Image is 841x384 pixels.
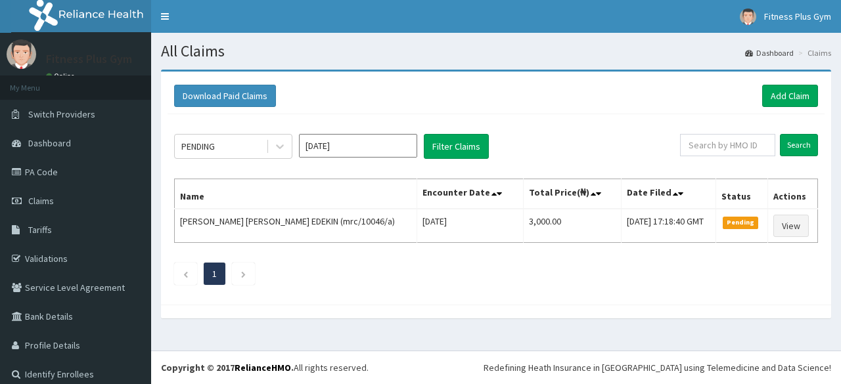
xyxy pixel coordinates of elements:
a: Online [46,72,78,81]
span: Dashboard [28,137,71,149]
th: Actions [767,179,817,209]
input: Search by HMO ID [680,134,775,156]
span: Pending [723,217,759,228]
td: 3,000.00 [523,209,621,243]
div: PENDING [181,140,215,153]
td: [PERSON_NAME] [PERSON_NAME] EDEKIN (mrc/10046/a) [175,209,417,243]
strong: Copyright © 2017 . [161,362,294,373]
span: Switch Providers [28,108,95,120]
a: Next page [240,268,246,280]
li: Claims [795,47,831,58]
footer: All rights reserved. [151,351,841,384]
a: Previous page [183,268,189,280]
h1: All Claims [161,43,831,60]
button: Download Paid Claims [174,85,276,107]
span: Tariffs [28,224,52,236]
th: Name [175,179,417,209]
th: Status [716,179,767,209]
button: Filter Claims [424,134,489,159]
input: Select Month and Year [299,134,417,158]
input: Search [780,134,818,156]
img: User Image [740,9,756,25]
td: [DATE] 17:18:40 GMT [621,209,716,243]
th: Date Filed [621,179,716,209]
a: RelianceHMO [235,362,291,373]
a: View [773,215,809,237]
a: Dashboard [745,47,794,58]
img: User Image [7,39,36,69]
a: Add Claim [762,85,818,107]
span: Fitness Plus Gym [764,11,831,22]
div: Redefining Heath Insurance in [GEOGRAPHIC_DATA] using Telemedicine and Data Science! [484,361,831,374]
th: Total Price(₦) [523,179,621,209]
a: Page 1 is your current page [212,268,217,280]
p: Fitness Plus Gym [46,53,132,65]
th: Encounter Date [417,179,523,209]
span: Claims [28,195,54,207]
td: [DATE] [417,209,523,243]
